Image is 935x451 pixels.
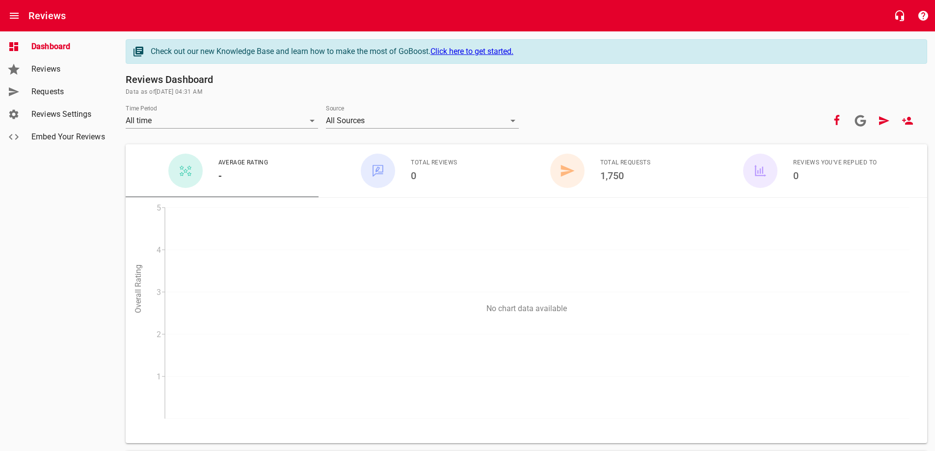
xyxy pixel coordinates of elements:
[218,168,268,184] h6: -
[326,113,518,129] div: All Sources
[157,372,161,381] tspan: 1
[911,4,935,27] button: Support Portal
[31,131,106,143] span: Embed Your Reviews
[31,108,106,120] span: Reviews Settings
[31,41,106,53] span: Dashboard
[151,46,917,57] div: Check out our new Knowledge Base and learn how to make the most of GoBoost.
[126,304,927,313] p: No chart data available
[888,4,911,27] button: Live Chat
[126,72,927,87] h6: Reviews Dashboard
[411,168,457,184] h6: 0
[157,203,161,212] tspan: 5
[218,158,268,168] span: Average Rating
[849,109,872,133] a: Connect your Google account
[126,87,927,97] span: Data as of [DATE] 04:31 AM
[600,158,651,168] span: Total Requests
[872,109,896,133] a: Request Review
[793,168,877,184] h6: 0
[31,86,106,98] span: Requests
[326,106,344,111] label: Source
[126,106,157,111] label: Time Period
[157,330,161,339] tspan: 2
[157,245,161,255] tspan: 4
[411,158,457,168] span: Total Reviews
[2,4,26,27] button: Open drawer
[600,168,651,184] h6: 1,750
[126,113,318,129] div: All time
[793,158,877,168] span: Reviews You've Replied To
[28,8,66,24] h6: Reviews
[825,109,849,133] button: Your Facebook account is connected
[157,288,161,297] tspan: 3
[31,63,106,75] span: Reviews
[430,47,513,56] a: Click here to get started.
[896,109,919,133] a: New User
[134,265,143,313] tspan: Overall Rating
